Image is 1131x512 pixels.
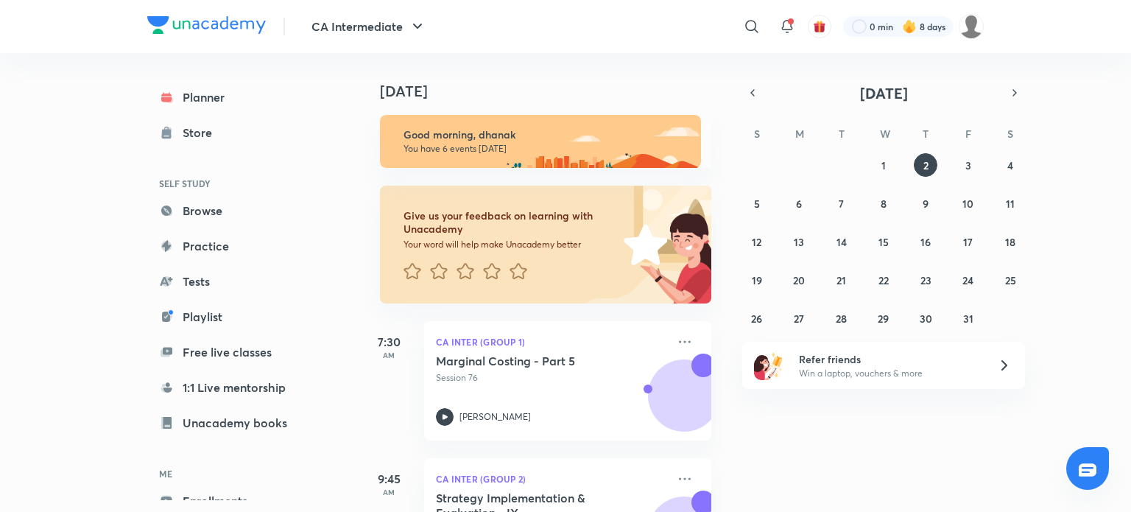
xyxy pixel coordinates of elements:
button: October 21, 2025 [830,268,853,292]
button: October 7, 2025 [830,192,853,215]
a: Store [147,118,318,147]
abbr: October 23, 2025 [920,273,931,287]
h6: ME [147,461,318,486]
button: October 2, 2025 [914,153,937,177]
abbr: Monday [795,127,804,141]
img: dhanak [959,14,984,39]
abbr: Saturday [1007,127,1013,141]
abbr: October 16, 2025 [920,235,931,249]
p: Your word will help make Unacademy better [404,239,619,250]
abbr: October 8, 2025 [881,197,887,211]
h5: 9:45 [359,470,418,488]
img: Avatar [649,368,719,438]
abbr: Tuesday [839,127,845,141]
abbr: October 3, 2025 [965,158,971,172]
abbr: Friday [965,127,971,141]
button: October 1, 2025 [872,153,895,177]
abbr: October 9, 2025 [923,197,929,211]
h6: Give us your feedback on learning with Unacademy [404,209,619,236]
a: Browse [147,196,318,225]
button: October 17, 2025 [956,230,980,253]
abbr: Sunday [754,127,760,141]
img: morning [380,115,701,168]
button: October 29, 2025 [872,306,895,330]
abbr: October 7, 2025 [839,197,844,211]
span: [DATE] [860,83,908,103]
abbr: October 5, 2025 [754,197,760,211]
button: October 5, 2025 [745,192,769,215]
button: October 22, 2025 [872,268,895,292]
abbr: October 24, 2025 [962,273,973,287]
button: October 14, 2025 [830,230,853,253]
a: Free live classes [147,337,318,367]
abbr: October 27, 2025 [794,312,804,326]
button: October 15, 2025 [872,230,895,253]
p: AM [359,488,418,497]
abbr: Thursday [923,127,929,141]
abbr: October 1, 2025 [881,158,886,172]
button: October 30, 2025 [914,306,937,330]
abbr: October 15, 2025 [878,235,889,249]
button: [DATE] [763,83,1004,103]
button: October 20, 2025 [787,268,811,292]
a: Practice [147,231,318,261]
h4: [DATE] [380,83,726,100]
abbr: October 11, 2025 [1006,197,1015,211]
p: You have 6 events [DATE] [404,143,688,155]
abbr: October 18, 2025 [1005,235,1015,249]
button: October 24, 2025 [956,268,980,292]
a: Company Logo [147,16,266,38]
abbr: Wednesday [880,127,890,141]
a: Planner [147,83,318,112]
h6: SELF STUDY [147,171,318,196]
button: October 13, 2025 [787,230,811,253]
button: October 31, 2025 [956,306,980,330]
button: October 4, 2025 [998,153,1022,177]
img: avatar [813,20,826,33]
button: avatar [808,15,831,38]
button: October 3, 2025 [956,153,980,177]
abbr: October 4, 2025 [1007,158,1013,172]
h6: Refer friends [799,351,980,367]
button: CA Intermediate [303,12,435,41]
button: October 26, 2025 [745,306,769,330]
a: Playlist [147,302,318,332]
h5: Marginal Costing - Part 5 [436,354,619,368]
div: Store [183,124,221,141]
abbr: October 29, 2025 [878,312,889,326]
button: October 16, 2025 [914,230,937,253]
button: October 18, 2025 [998,230,1022,253]
abbr: October 25, 2025 [1005,273,1016,287]
abbr: October 14, 2025 [836,235,847,249]
p: CA Inter (Group 1) [436,333,667,351]
button: October 23, 2025 [914,268,937,292]
abbr: October 2, 2025 [923,158,929,172]
button: October 12, 2025 [745,230,769,253]
p: AM [359,351,418,360]
img: feedback_image [574,186,711,304]
button: October 8, 2025 [872,192,895,215]
button: October 28, 2025 [830,306,853,330]
abbr: October 26, 2025 [751,312,762,326]
img: streak [902,19,917,34]
button: October 9, 2025 [914,192,937,215]
abbr: October 21, 2025 [836,273,846,287]
button: October 10, 2025 [956,192,980,215]
abbr: October 28, 2025 [836,312,847,326]
img: referral [754,351,783,380]
abbr: October 12, 2025 [752,235,761,249]
p: Win a laptop, vouchers & more [799,367,980,380]
a: Unacademy books [147,408,318,438]
abbr: October 6, 2025 [796,197,802,211]
abbr: October 31, 2025 [963,312,973,326]
button: October 19, 2025 [745,268,769,292]
h6: Good morning, dhanak [404,128,688,141]
abbr: October 30, 2025 [920,312,932,326]
a: Tests [147,267,318,296]
button: October 6, 2025 [787,192,811,215]
button: October 11, 2025 [998,192,1022,215]
abbr: October 20, 2025 [793,273,805,287]
p: CA Inter (Group 2) [436,470,667,488]
p: [PERSON_NAME] [459,410,531,424]
a: 1:1 Live mentorship [147,373,318,402]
